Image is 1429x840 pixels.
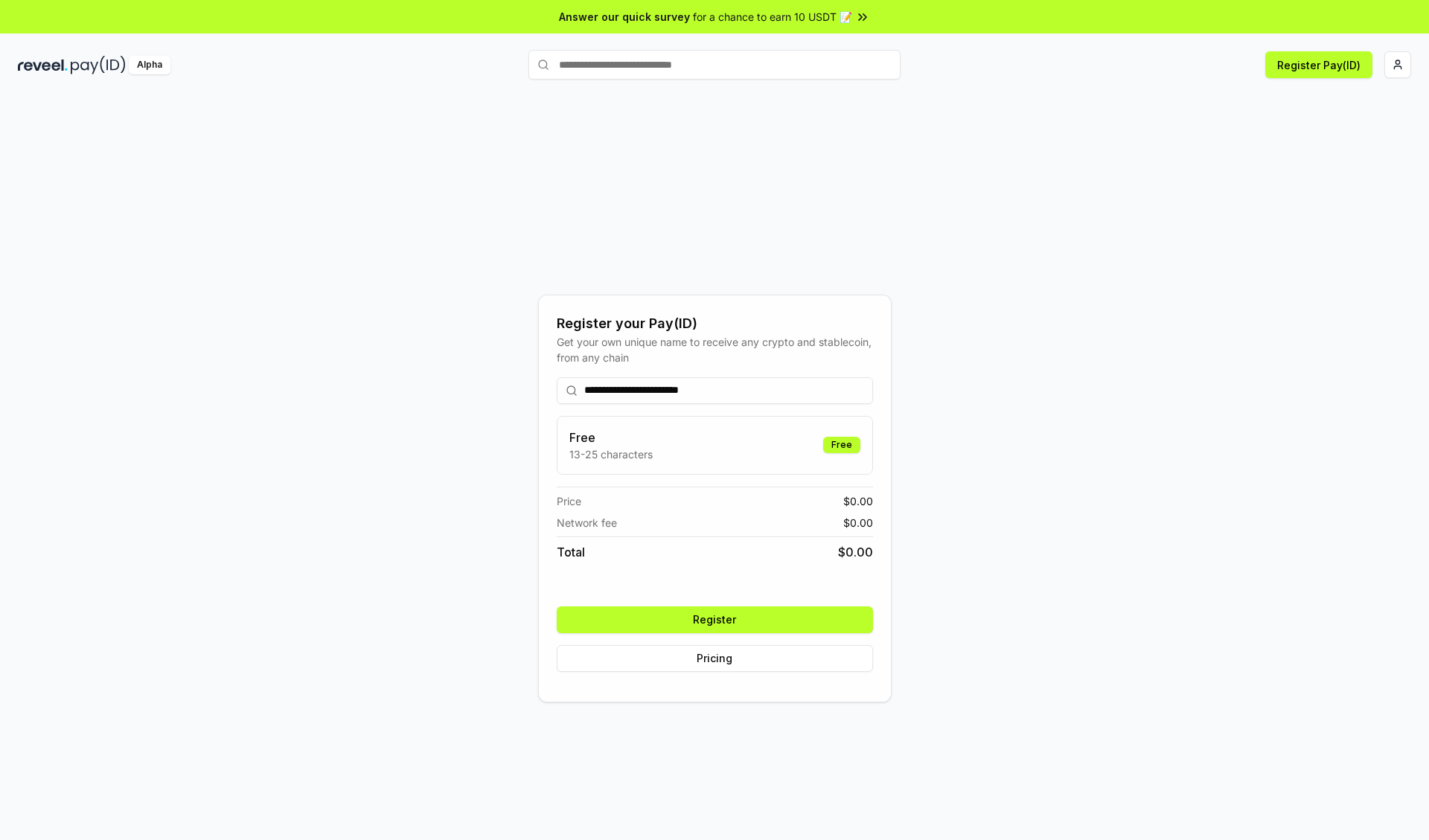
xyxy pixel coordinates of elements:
[557,543,585,561] span: Total
[557,645,873,672] button: Pricing
[557,493,581,509] span: Price
[559,9,690,25] span: Answer our quick survey
[843,515,873,530] span: $ 0.00
[71,56,126,74] img: pay_id
[557,334,873,365] div: Get your own unique name to receive any crypto and stablecoin, from any chain
[1265,51,1372,78] button: Register Pay(ID)
[18,56,68,74] img: reveel_dark
[823,437,860,453] div: Free
[557,313,873,334] div: Register your Pay(ID)
[569,429,653,446] h3: Free
[129,56,170,74] div: Alpha
[557,515,617,530] span: Network fee
[557,606,873,633] button: Register
[569,446,653,462] p: 13-25 characters
[693,9,852,25] span: for a chance to earn 10 USDT 📝
[843,493,873,509] span: $ 0.00
[838,543,873,561] span: $ 0.00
